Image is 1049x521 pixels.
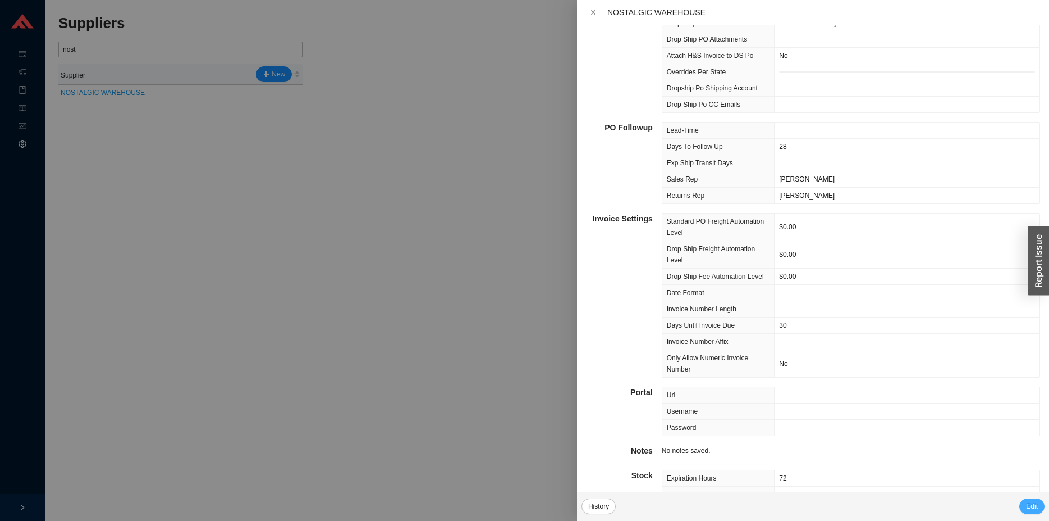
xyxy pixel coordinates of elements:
[667,407,698,415] span: Username
[667,391,675,399] span: Url
[667,321,735,329] span: Days Until Invoice Due
[667,68,726,76] span: Overrides Per State
[667,338,729,346] span: Invoice Number Affix
[667,192,704,200] span: Returns Rep
[667,289,704,297] span: Date Format
[667,84,758,92] span: Dropship Po Shipping Account
[779,474,786,482] span: 72
[667,218,764,237] span: Standard PO Freight Automation Level
[667,126,699,134] span: Lead-Time
[667,101,740,108] span: Drop Ship Po CC Emails
[779,143,786,151] span: 28
[1026,501,1038,512] span: Edit
[662,445,1040,461] div: No notes saved.
[586,122,653,134] h5: PO Followup
[607,6,1040,19] div: NOSTALGIC WAREHOUSE
[779,192,835,200] span: [PERSON_NAME]
[667,52,754,60] span: Attach H&S Invoice to DS Po
[667,491,703,499] span: Persist Data
[1019,499,1045,514] button: Edit
[667,245,755,264] span: Drop Ship Freight Automation Level
[586,387,653,398] h5: Portal
[667,273,764,280] span: Drop Ship Fee Automation Level
[779,360,787,368] span: No
[779,52,787,60] span: No
[779,175,835,183] span: [PERSON_NAME]
[667,424,697,432] span: Password
[779,321,786,329] span: 30
[667,143,723,151] span: Days To Follow Up
[581,499,616,514] button: History
[589,8,597,16] span: close
[667,35,747,43] span: Drop Ship PO Attachments
[779,273,796,280] span: $0.00
[667,175,698,183] span: Sales Rep
[667,159,733,167] span: Exp Ship Transit Days
[586,213,653,225] h5: Invoice Settings
[779,491,787,499] span: No
[667,474,717,482] span: Expiration Hours
[586,8,601,17] button: Close
[586,470,653,482] h5: Stock
[779,251,796,259] span: $0.00
[667,354,748,373] span: Only Allow Numeric Invoice Number
[588,501,609,512] span: History
[779,223,796,231] span: $0.00
[667,305,736,313] span: Invoice Number Length
[586,445,653,457] h5: Notes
